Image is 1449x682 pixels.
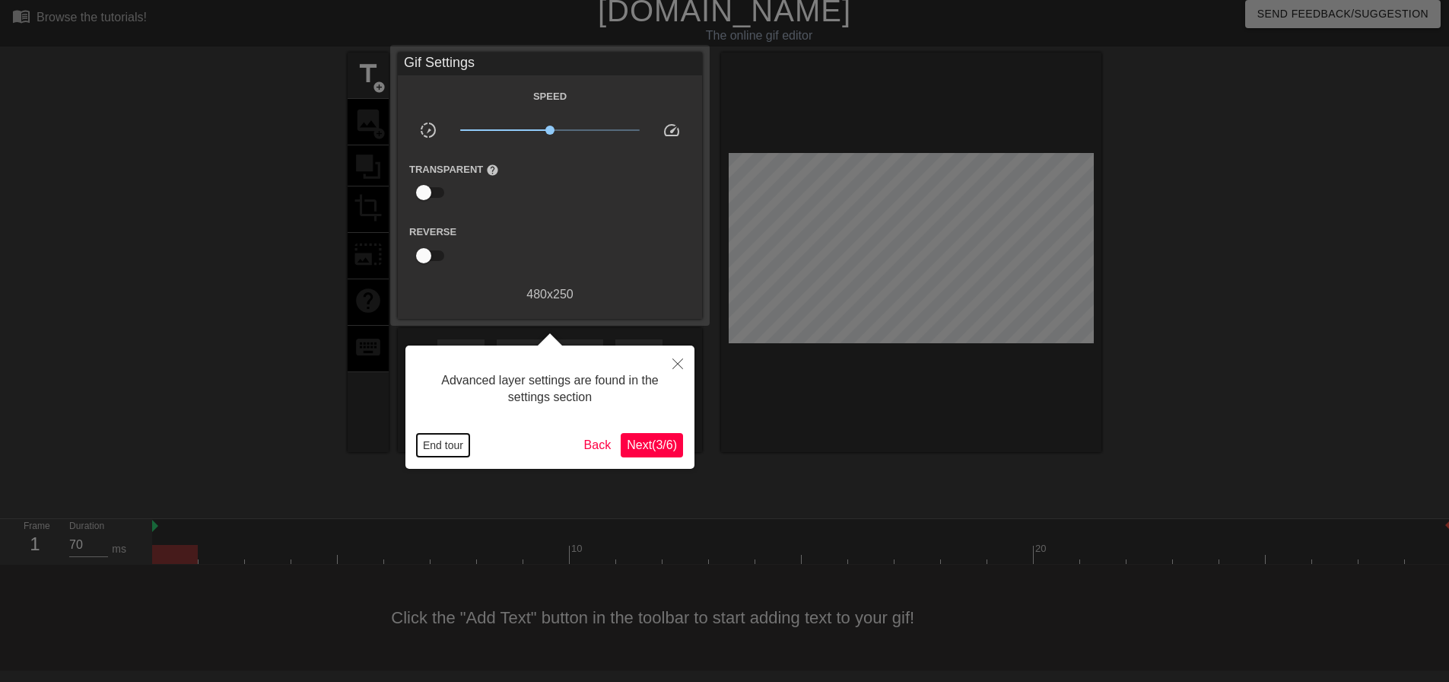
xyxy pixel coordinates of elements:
[621,433,683,457] button: Next
[417,434,469,457] button: End tour
[627,438,677,451] span: Next ( 3 / 6 )
[417,357,683,422] div: Advanced layer settings are found in the settings section
[661,346,694,381] button: Close
[578,433,618,457] button: Back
